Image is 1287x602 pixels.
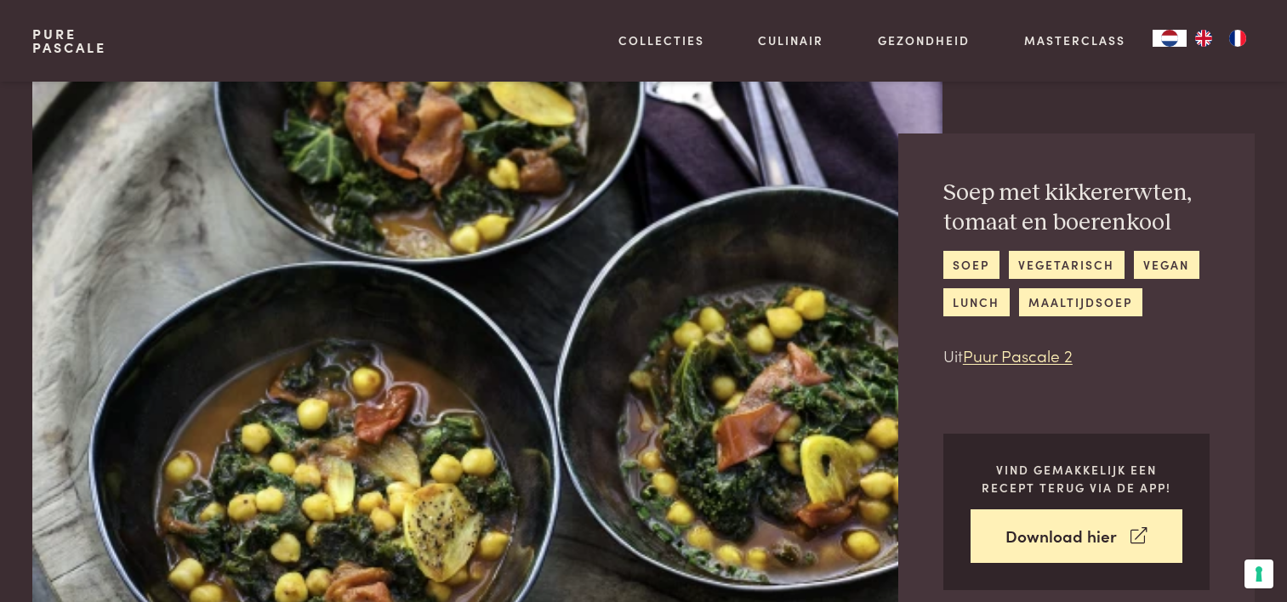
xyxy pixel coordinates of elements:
[1019,288,1142,316] a: maaltijdsoep
[971,461,1182,496] p: Vind gemakkelijk een recept terug via de app!
[943,251,999,279] a: soep
[878,31,970,49] a: Gezondheid
[1153,30,1187,47] div: Language
[1024,31,1125,49] a: Masterclass
[1153,30,1255,47] aside: Language selected: Nederlands
[963,344,1073,366] a: Puur Pascale 2
[971,509,1182,563] a: Download hier
[1244,559,1273,588] button: Uw voorkeuren voor toestemming voor trackingtechnologieën
[618,31,704,49] a: Collecties
[1134,251,1199,279] a: vegan
[943,179,1210,237] h2: Soep met kikkererwten, tomaat en boerenkool
[1153,30,1187,47] a: NL
[1187,30,1255,47] ul: Language list
[943,344,1210,368] p: Uit
[1187,30,1221,47] a: EN
[32,27,106,54] a: PurePascale
[758,31,823,49] a: Culinair
[1009,251,1125,279] a: vegetarisch
[943,288,1010,316] a: lunch
[1221,30,1255,47] a: FR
